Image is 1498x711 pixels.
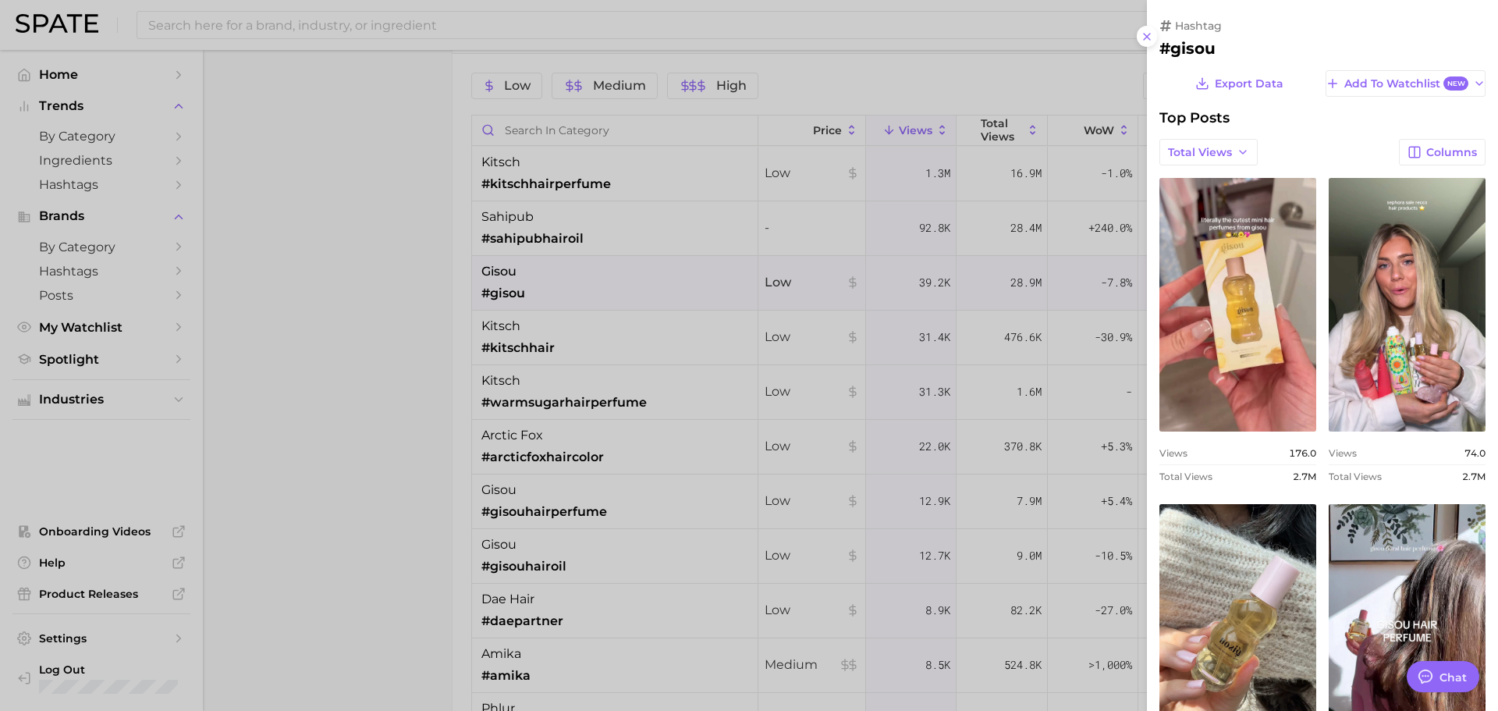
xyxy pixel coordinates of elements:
[1215,77,1283,91] span: Export Data
[1462,471,1486,482] span: 2.7m
[1159,471,1212,482] span: Total Views
[1399,139,1486,165] button: Columns
[1289,447,1316,459] span: 176.0
[1443,76,1468,91] span: New
[1168,146,1232,159] span: Total Views
[1159,447,1187,459] span: Views
[1175,19,1222,33] span: hashtag
[1191,70,1287,97] button: Export Data
[1329,471,1382,482] span: Total Views
[1464,447,1486,459] span: 74.0
[1293,471,1316,482] span: 2.7m
[1159,139,1258,165] button: Total Views
[1426,146,1477,159] span: Columns
[1329,447,1357,459] span: Views
[1326,70,1486,97] button: Add to WatchlistNew
[1159,39,1486,58] h2: #gisou
[1159,109,1230,126] span: Top Posts
[1344,76,1468,91] span: Add to Watchlist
